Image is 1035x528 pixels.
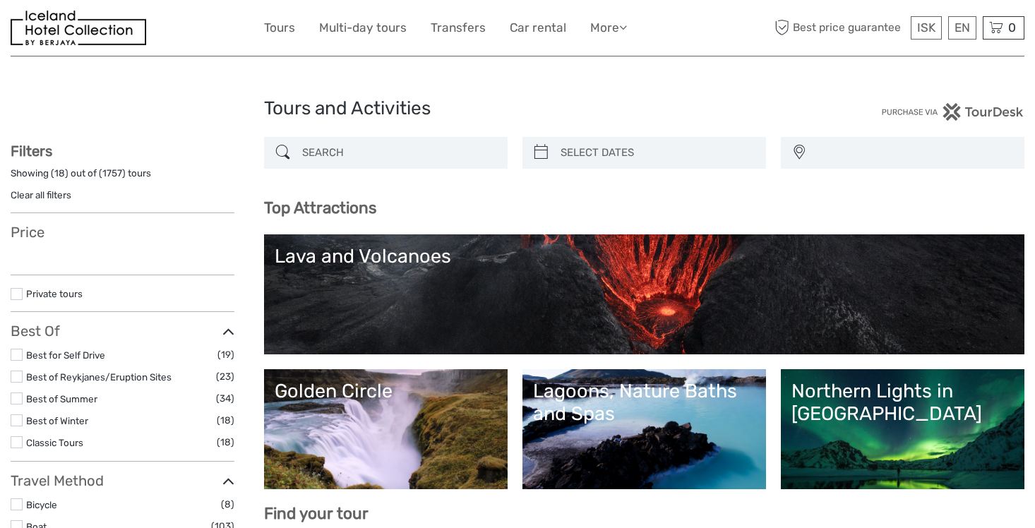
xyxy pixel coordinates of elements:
a: More [590,18,627,38]
span: (18) [217,412,234,428]
span: Best price guarantee [771,16,907,40]
b: Find your tour [264,504,369,523]
div: Showing ( ) out of ( ) tours [11,167,234,188]
h3: Price [11,224,234,241]
a: Golden Circle [275,380,497,479]
span: (34) [216,390,234,407]
span: (18) [217,434,234,450]
span: (19) [217,347,234,363]
span: 0 [1006,20,1018,35]
a: Lava and Volcanoes [275,245,1014,344]
span: (23) [216,368,234,385]
span: ISK [917,20,935,35]
label: 18 [54,167,65,180]
div: EN [948,16,976,40]
a: Clear all filters [11,189,71,200]
div: Lava and Volcanoes [275,245,1014,268]
input: SELECT DATES [555,140,759,165]
a: Best for Self Drive [26,349,105,361]
a: Best of Summer [26,393,97,404]
img: PurchaseViaTourDesk.png [881,103,1024,121]
span: (8) [221,496,234,512]
a: Best of Reykjanes/Eruption Sites [26,371,172,383]
a: Car rental [510,18,566,38]
h1: Tours and Activities [264,97,771,120]
input: SEARCH [297,140,501,165]
label: 1757 [102,167,122,180]
h3: Best Of [11,323,234,340]
img: 481-8f989b07-3259-4bb0-90ed-3da368179bdc_logo_small.jpg [11,11,146,45]
a: Northern Lights in [GEOGRAPHIC_DATA] [791,380,1014,479]
a: Tours [264,18,295,38]
a: Lagoons, Nature Baths and Spas [533,380,755,479]
a: Bicycle [26,499,57,510]
strong: Filters [11,143,52,160]
a: Transfers [431,18,486,38]
b: Top Attractions [264,198,376,217]
h3: Travel Method [11,472,234,489]
a: Private tours [26,288,83,299]
a: Classic Tours [26,437,83,448]
div: Lagoons, Nature Baths and Spas [533,380,755,426]
a: Multi-day tours [319,18,407,38]
div: Northern Lights in [GEOGRAPHIC_DATA] [791,380,1014,426]
div: Golden Circle [275,380,497,402]
a: Best of Winter [26,415,88,426]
